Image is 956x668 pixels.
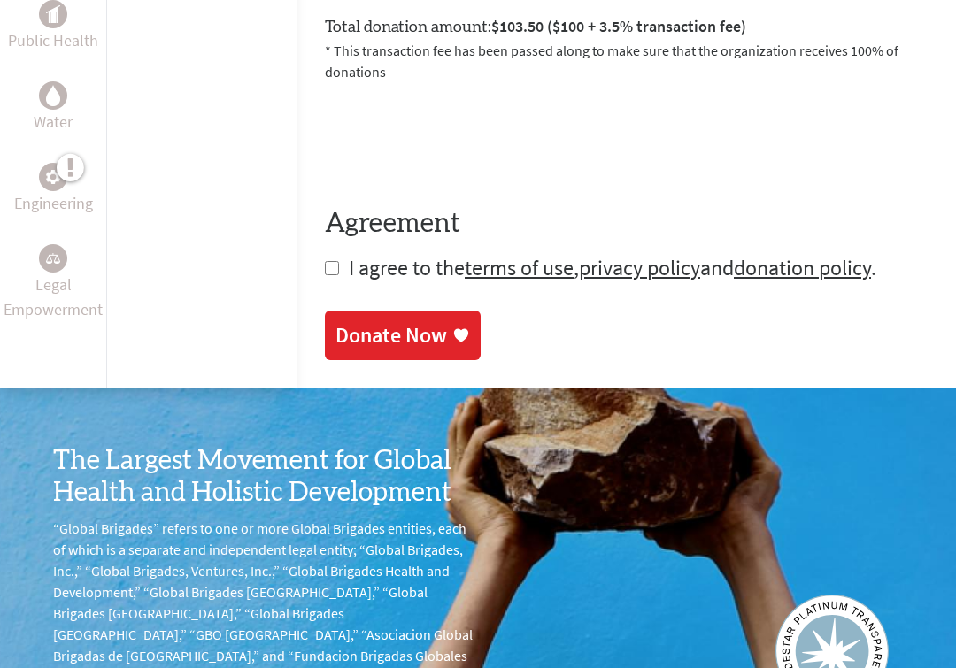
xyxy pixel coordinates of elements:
[579,254,700,281] a: privacy policy
[14,163,93,216] a: EngineeringEngineering
[465,254,574,281] a: terms of use
[325,311,481,360] a: Donate Now
[39,244,67,273] div: Legal Empowerment
[4,273,103,322] p: Legal Empowerment
[39,163,67,191] div: Engineering
[491,16,746,36] span: $103.50 ($100 + 3.5% transaction fee)
[46,5,60,23] img: Public Health
[53,445,478,509] h3: The Largest Movement for Global Health and Holistic Development
[325,40,928,82] p: * This transaction fee has been passed along to make sure that the organization receives 100% of ...
[34,110,73,134] p: Water
[39,81,67,110] div: Water
[46,253,60,264] img: Legal Empowerment
[14,191,93,216] p: Engineering
[325,104,594,173] iframe: reCAPTCHA
[325,208,928,240] h4: Agreement
[34,81,73,134] a: WaterWater
[349,254,876,281] span: I agree to the , and .
[46,170,60,184] img: Engineering
[4,244,103,322] a: Legal EmpowermentLegal Empowerment
[46,86,60,106] img: Water
[8,28,98,53] p: Public Health
[335,321,447,349] div: Donate Now
[325,14,746,40] label: Total donation amount:
[734,254,871,281] a: donation policy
